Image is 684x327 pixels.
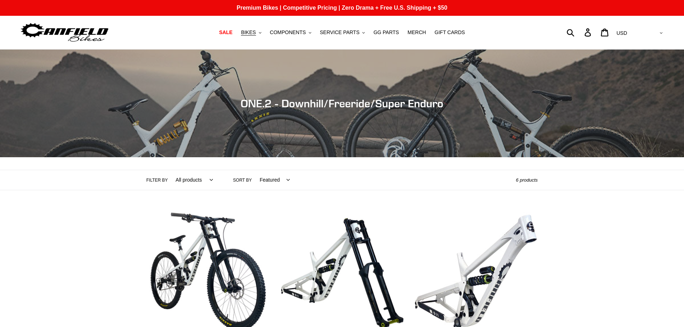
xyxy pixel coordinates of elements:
[320,29,359,36] span: SERVICE PARTS
[516,177,538,183] span: 6 products
[404,28,429,37] a: MERCH
[571,24,589,40] input: Search
[241,97,443,110] span: ONE.2 - Downhill/Freeride/Super Enduro
[270,29,306,36] span: COMPONENTS
[215,28,236,37] a: SALE
[431,28,469,37] a: GIFT CARDS
[434,29,465,36] span: GIFT CARDS
[408,29,426,36] span: MERCH
[146,177,168,183] label: Filter by
[266,28,315,37] button: COMPONENTS
[237,28,265,37] button: BIKES
[370,28,403,37] a: GG PARTS
[219,29,232,36] span: SALE
[241,29,256,36] span: BIKES
[20,21,110,44] img: Canfield Bikes
[373,29,399,36] span: GG PARTS
[316,28,368,37] button: SERVICE PARTS
[233,177,252,183] label: Sort by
